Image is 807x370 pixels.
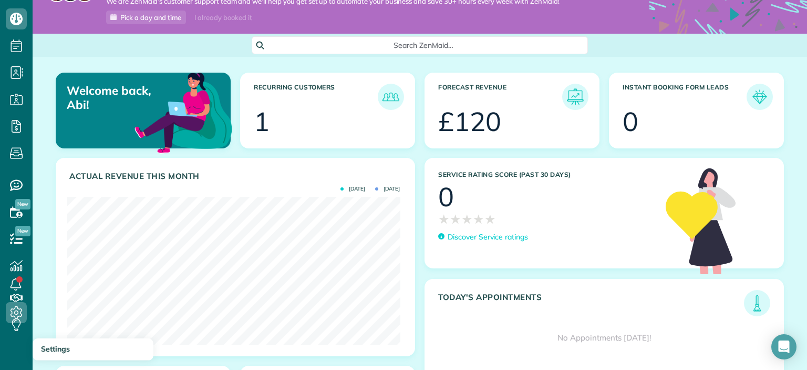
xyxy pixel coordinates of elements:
div: No Appointments [DATE]! [425,316,783,359]
div: 0 [623,108,638,135]
span: [DATE] [340,186,365,192]
a: Settings [33,338,153,361]
p: Welcome back, Abi! [67,84,174,112]
span: ★ [461,210,473,228]
div: 0 [438,184,454,210]
h3: Service Rating score (past 30 days) [438,171,655,178]
h3: Instant Booking Form Leads [623,84,747,110]
img: icon_form_leads-04211a6a04a5b2264e4ee56bc0799ec3eb69b7e499cbb523a139df1d13a81ae0.png [749,86,770,107]
img: icon_recurring_customers-cf858462ba22bcd05b5a5880d41d6543d210077de5bb9ebc9590e49fd87d84ed.png [380,86,401,107]
p: Discover Service ratings [448,232,528,243]
a: Discover Service ratings [438,232,528,243]
span: New [15,226,30,236]
img: dashboard_welcome-42a62b7d889689a78055ac9021e634bf52bae3f8056760290aed330b23ab8690.png [132,61,234,163]
span: Pick a day and time [120,13,181,22]
span: ★ [473,210,484,228]
span: ★ [438,210,450,228]
span: ★ [484,210,496,228]
img: icon_todays_appointments-901f7ab196bb0bea1936b74009e4eb5ffbc2d2711fa7634e0d609ed5ef32b18b.png [747,293,768,314]
div: £120 [438,108,501,135]
div: Open Intercom Messenger [771,334,796,359]
h3: Recurring Customers [254,84,378,110]
span: ★ [450,210,461,228]
h3: Today's Appointments [438,293,744,316]
a: Pick a day and time [106,11,186,24]
img: icon_forecast_revenue-8c13a41c7ed35a8dcfafea3cbb826a0462acb37728057bba2d056411b612bbbe.png [565,86,586,107]
span: New [15,199,30,209]
span: Settings [41,344,70,354]
span: [DATE] [375,186,400,192]
h3: Forecast Revenue [438,84,562,110]
div: I already booked it [188,11,258,24]
div: 1 [254,108,270,135]
h3: Actual Revenue this month [69,172,404,181]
